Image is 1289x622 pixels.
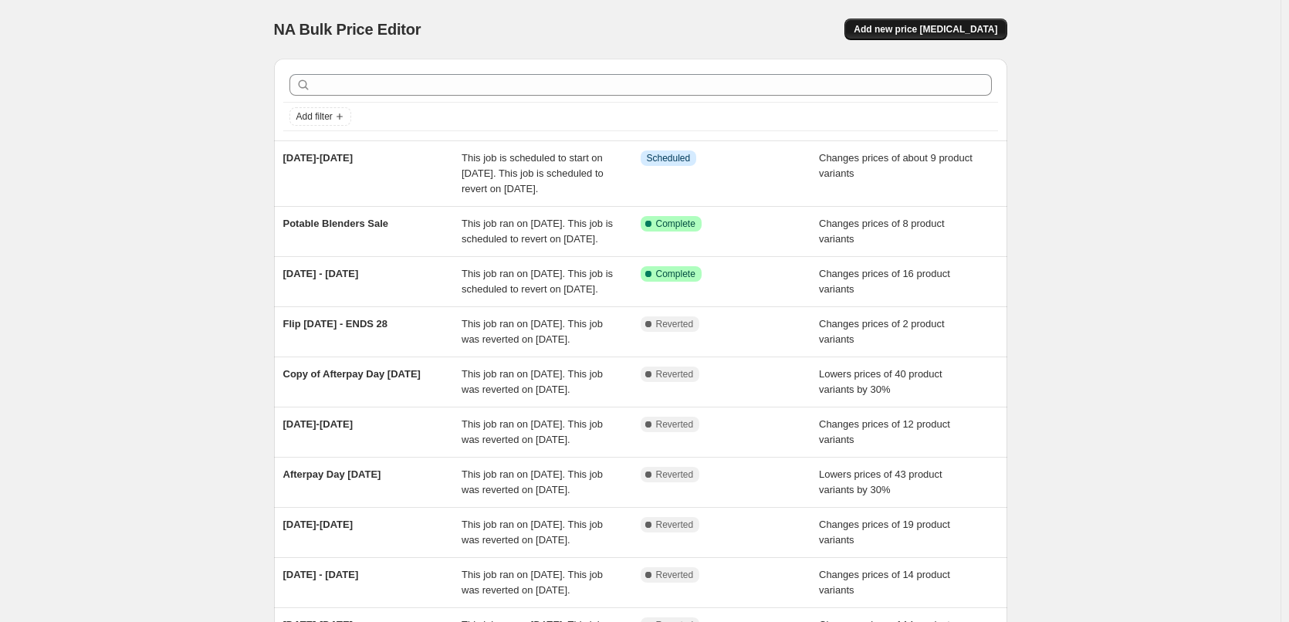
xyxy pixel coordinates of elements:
[283,519,354,530] span: [DATE]-[DATE]
[283,418,354,430] span: [DATE]-[DATE]
[283,218,389,229] span: Potable Blenders Sale
[283,569,359,580] span: [DATE] - [DATE]
[819,418,950,445] span: Changes prices of 12 product variants
[819,519,950,546] span: Changes prices of 19 product variants
[819,468,942,495] span: Lowers prices of 43 product variants by 30%
[283,152,354,164] span: [DATE]-[DATE]
[854,23,997,35] span: Add new price [MEDICAL_DATA]
[819,152,973,179] span: Changes prices of about 9 product variants
[462,418,603,445] span: This job ran on [DATE]. This job was reverted on [DATE].
[656,268,695,280] span: Complete
[656,569,694,581] span: Reverted
[656,218,695,230] span: Complete
[462,218,613,245] span: This job ran on [DATE]. This job is scheduled to revert on [DATE].
[656,418,694,431] span: Reverted
[819,318,945,345] span: Changes prices of 2 product variants
[462,152,604,194] span: This job is scheduled to start on [DATE]. This job is scheduled to revert on [DATE].
[462,468,603,495] span: This job ran on [DATE]. This job was reverted on [DATE].
[283,318,388,330] span: Flip [DATE] - ENDS 28
[462,268,613,295] span: This job ran on [DATE]. This job is scheduled to revert on [DATE].
[819,218,945,245] span: Changes prices of 8 product variants
[647,152,691,164] span: Scheduled
[462,368,603,395] span: This job ran on [DATE]. This job was reverted on [DATE].
[462,569,603,596] span: This job ran on [DATE]. This job was reverted on [DATE].
[283,268,359,279] span: [DATE] - [DATE]
[462,519,603,546] span: This job ran on [DATE]. This job was reverted on [DATE].
[819,268,950,295] span: Changes prices of 16 product variants
[656,368,694,380] span: Reverted
[462,318,603,345] span: This job ran on [DATE]. This job was reverted on [DATE].
[289,107,351,126] button: Add filter
[274,21,421,38] span: NA Bulk Price Editor
[296,110,333,123] span: Add filter
[819,569,950,596] span: Changes prices of 14 product variants
[283,468,381,480] span: Afterpay Day [DATE]
[656,519,694,531] span: Reverted
[656,468,694,481] span: Reverted
[844,19,1007,40] button: Add new price [MEDICAL_DATA]
[283,368,421,380] span: Copy of Afterpay Day [DATE]
[656,318,694,330] span: Reverted
[819,368,942,395] span: Lowers prices of 40 product variants by 30%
